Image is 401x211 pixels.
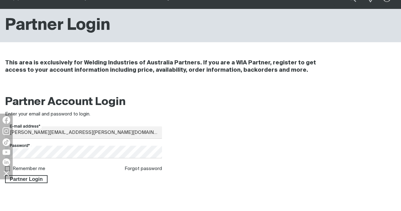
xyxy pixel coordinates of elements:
label: Remember me [13,166,45,171]
h2: Partner Account Login [5,95,162,109]
div: Enter your email and password to login. [5,111,162,118]
a: Forgot password [125,166,162,171]
img: TikTok [3,138,10,146]
button: Partner Login [5,175,48,183]
img: Facebook [3,116,10,124]
span: Partner Login [6,175,47,183]
h4: This area is exclusively for Welding Industries of Australia Partners. If you are a WIA Partner, ... [5,59,329,74]
img: Instagram [3,127,10,135]
img: YouTube [3,149,10,155]
img: hide socials [1,168,12,179]
img: LinkedIn [3,158,10,166]
h1: Partner Login [5,15,110,36]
